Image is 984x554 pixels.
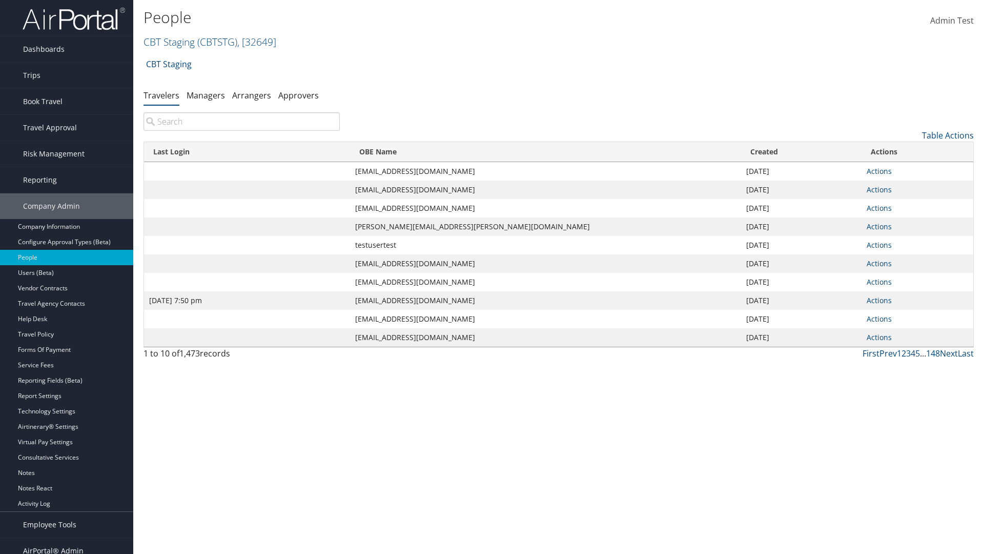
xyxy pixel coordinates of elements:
span: Travel Approval [23,115,77,141]
a: Actions [867,295,892,305]
a: 148 [926,348,940,359]
a: Travelers [143,90,179,101]
th: OBE Name: activate to sort column ascending [350,142,741,162]
a: Next [940,348,958,359]
a: Last [958,348,974,359]
a: Actions [867,203,892,213]
span: Admin Test [930,15,974,26]
td: [DATE] [741,217,862,236]
td: [EMAIL_ADDRESS][DOMAIN_NAME] [350,181,741,199]
input: Search [143,112,340,131]
span: Reporting [23,167,57,193]
a: 5 [915,348,920,359]
th: Last Login: activate to sort column ascending [144,142,350,162]
div: 1 to 10 of records [143,347,340,365]
a: Actions [867,240,892,250]
a: Actions [867,222,892,231]
img: airportal-logo.png [23,7,125,31]
td: [DATE] [741,199,862,217]
td: [EMAIL_ADDRESS][DOMAIN_NAME] [350,310,741,328]
a: 1 [897,348,901,359]
th: Created: activate to sort column ascending [741,142,862,162]
span: Risk Management [23,141,85,167]
td: [DATE] [741,273,862,291]
th: Actions [862,142,973,162]
a: 4 [911,348,915,359]
td: [EMAIL_ADDRESS][DOMAIN_NAME] [350,291,741,310]
a: 3 [906,348,911,359]
td: [DATE] [741,310,862,328]
td: [DATE] [741,236,862,254]
a: Actions [867,166,892,176]
span: , [ 32649 ] [237,35,276,49]
a: Prev [879,348,897,359]
td: [EMAIL_ADDRESS][DOMAIN_NAME] [350,254,741,273]
a: Managers [187,90,225,101]
a: Table Actions [922,130,974,141]
a: Actions [867,314,892,324]
span: Book Travel [23,89,63,114]
h1: People [143,7,697,28]
td: testusertest [350,236,741,254]
a: 2 [901,348,906,359]
td: [EMAIL_ADDRESS][DOMAIN_NAME] [350,273,741,291]
a: CBT Staging [146,54,192,74]
td: [DATE] 7:50 pm [144,291,350,310]
a: Actions [867,332,892,342]
td: [PERSON_NAME][EMAIL_ADDRESS][PERSON_NAME][DOMAIN_NAME] [350,217,741,236]
a: First [863,348,879,359]
td: [EMAIL_ADDRESS][DOMAIN_NAME] [350,328,741,347]
span: Company Admin [23,193,80,219]
a: Arrangers [232,90,271,101]
span: Employee Tools [23,512,76,538]
span: Dashboards [23,36,65,62]
td: [EMAIL_ADDRESS][DOMAIN_NAME] [350,199,741,217]
a: CBT Staging [143,35,276,49]
span: … [920,348,926,359]
td: [DATE] [741,162,862,181]
span: Trips [23,63,40,88]
td: [DATE] [741,181,862,199]
span: ( CBTSTG ) [197,35,237,49]
td: [DATE] [741,254,862,273]
a: Actions [867,259,892,268]
a: Admin Test [930,5,974,37]
span: 1,473 [179,348,200,359]
td: [DATE] [741,328,862,347]
td: [EMAIL_ADDRESS][DOMAIN_NAME] [350,162,741,181]
a: Approvers [278,90,319,101]
a: Actions [867,185,892,194]
td: [DATE] [741,291,862,310]
a: Actions [867,277,892,287]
